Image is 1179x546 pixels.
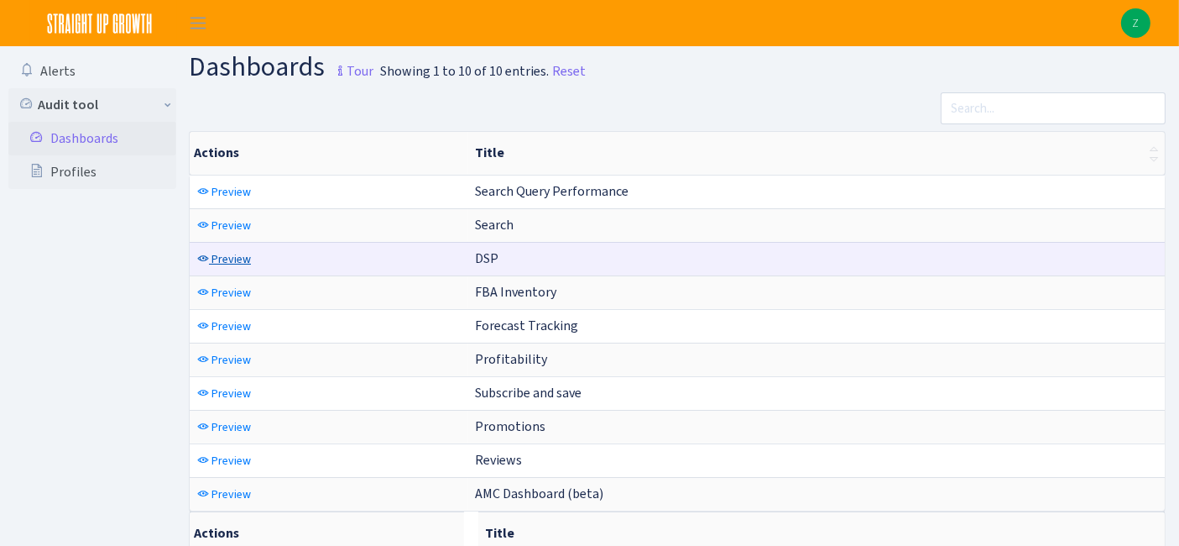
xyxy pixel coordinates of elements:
th: Actions [190,132,468,175]
a: Tour [325,49,373,84]
span: Preview [211,352,251,368]
a: Dashboards [8,122,176,155]
span: Preview [211,285,251,301]
span: Preview [211,218,251,234]
img: Zach Belous [1121,8,1150,38]
small: Tour [330,57,373,86]
a: Preview [193,313,255,339]
a: Audit tool [8,88,176,122]
span: Preview [211,419,251,435]
a: Alerts [8,55,176,88]
th: Title : activate to sort column ascending [468,132,1165,175]
span: Profitability [475,350,547,368]
span: FBA Inventory [475,283,556,301]
button: Toggle navigation [177,9,219,37]
a: Preview [193,280,255,306]
a: Preview [193,347,255,373]
span: Promotions [475,417,545,435]
span: Preview [211,386,251,402]
span: Preview [211,486,251,502]
span: Preview [211,453,251,469]
a: Preview [193,481,255,507]
span: Search [475,216,514,234]
div: Showing 1 to 10 of 10 entries. [380,61,549,81]
input: Search... [941,92,1166,124]
span: Subscribe and save [475,384,582,402]
span: Search Query Performance [475,182,629,200]
a: Preview [193,213,255,239]
span: AMC Dashboard (beta) [475,485,603,502]
span: Reviews [475,451,522,469]
a: Preview [193,179,255,205]
span: DSP [475,249,498,267]
a: Profiles [8,155,176,189]
a: Preview [193,381,255,407]
span: Preview [211,251,251,267]
span: Preview [211,318,251,334]
a: Preview [193,414,255,440]
span: Preview [211,184,251,200]
a: Preview [193,246,255,272]
a: Preview [193,448,255,474]
a: Z [1121,8,1150,38]
h1: Dashboards [189,53,373,86]
a: Reset [552,61,586,81]
span: Forecast Tracking [475,317,578,334]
